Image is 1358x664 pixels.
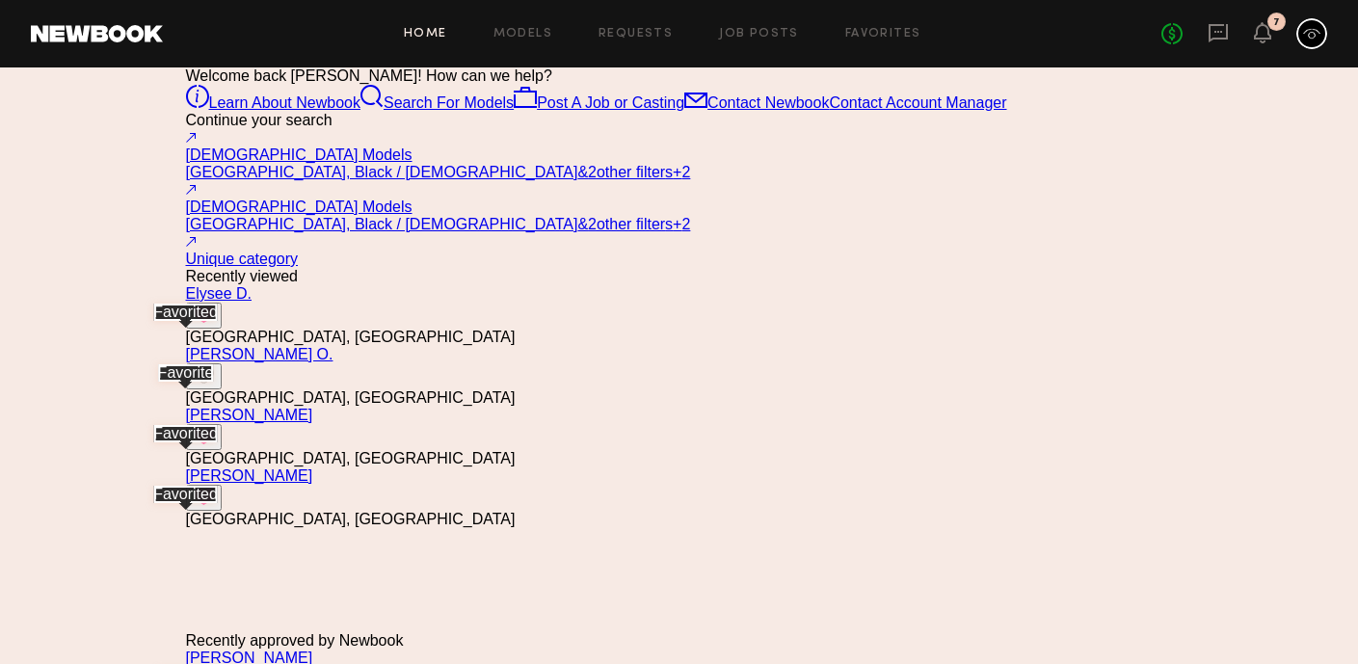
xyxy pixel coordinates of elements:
div: Welcome back [PERSON_NAME]! How can we help? [186,67,1173,85]
span: & 2 other filter s [577,164,673,180]
span: Contact Account Manager [829,94,1006,111]
span: & 2 other filter s [577,216,673,232]
div: Favorited [153,486,218,503]
div: 7 [1273,17,1280,28]
a: Job Posts [719,28,799,40]
a: [PERSON_NAME] [186,407,313,423]
a: Unique category [186,233,1173,268]
span: + 2 [673,216,690,232]
a: Post A Job or Casting [514,94,684,111]
a: [DEMOGRAPHIC_DATA] Models[GEOGRAPHIC_DATA], Black / [DEMOGRAPHIC_DATA]&2other filters+2 [186,129,1173,181]
div: [GEOGRAPHIC_DATA], Black / [DEMOGRAPHIC_DATA] [186,164,1173,181]
div: Recently approved by Newbook [186,632,1173,650]
a: Learn About Newbook [186,94,360,111]
a: Contact NewbookContact Account Manager [684,94,1006,111]
a: Search For Models [360,94,514,111]
div: [DEMOGRAPHIC_DATA] Models [186,199,1173,216]
span: Learn About Newbook [209,94,360,111]
div: Favorited [153,425,218,442]
span: Post A Job or Casting [537,94,684,111]
div: [DEMOGRAPHIC_DATA] Models [186,146,1173,164]
a: Models [493,28,552,40]
a: Elysee D. [186,285,252,302]
a: [DEMOGRAPHIC_DATA] Models[GEOGRAPHIC_DATA], Black / [DEMOGRAPHIC_DATA]&2other filters+2 [186,181,1173,233]
div: Favorite [158,364,214,382]
a: Favorites [845,28,921,40]
div: Unique category [186,251,1173,268]
span: [GEOGRAPHIC_DATA], [GEOGRAPHIC_DATA] [186,511,516,527]
a: Home [404,28,447,40]
span: Contact Newbook [707,94,829,111]
span: [GEOGRAPHIC_DATA], [GEOGRAPHIC_DATA] [186,389,516,406]
span: + 2 [673,164,690,180]
span: [GEOGRAPHIC_DATA], [GEOGRAPHIC_DATA] [186,450,516,466]
span: Search For Models [384,94,514,111]
div: Recently viewed [186,268,1173,285]
span: [GEOGRAPHIC_DATA], [GEOGRAPHIC_DATA] [186,329,516,345]
div: Continue your search [186,112,1173,129]
a: [PERSON_NAME] [186,467,313,484]
a: [PERSON_NAME] O. [186,346,333,362]
div: [GEOGRAPHIC_DATA], Black / [DEMOGRAPHIC_DATA] [186,216,1173,233]
div: Favorited [153,304,218,321]
a: Requests [599,28,673,40]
